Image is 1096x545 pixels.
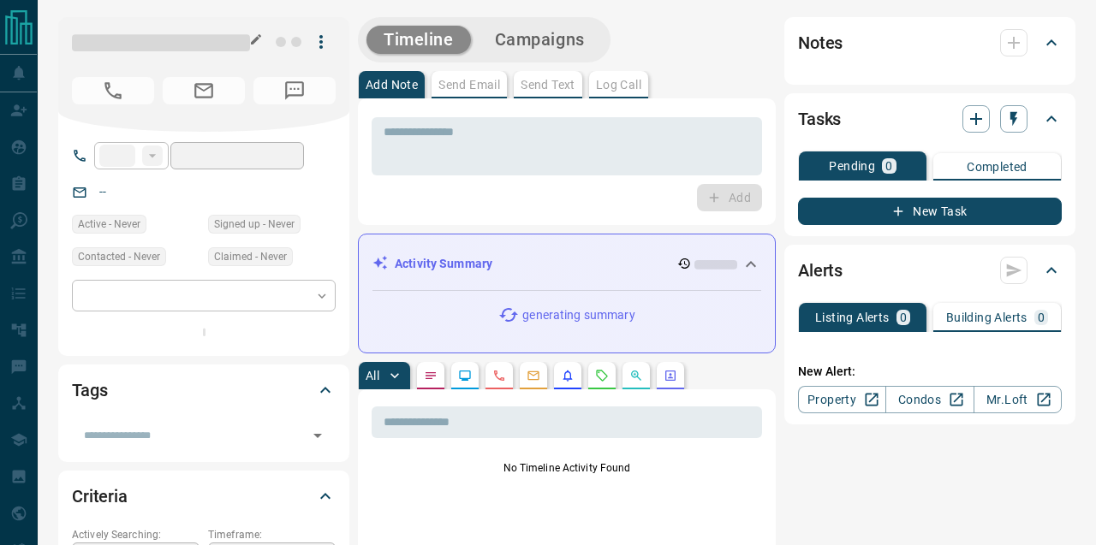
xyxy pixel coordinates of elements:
p: All [366,370,379,382]
h2: Alerts [798,257,843,284]
p: 0 [900,311,907,323]
p: generating summary [522,306,634,324]
div: Criteria [72,476,336,517]
span: Contacted - Never [78,248,160,265]
button: Open [306,424,330,447]
span: Claimed - Never [214,248,287,265]
svg: Requests [595,369,609,382]
span: Active - Never [78,216,140,233]
span: Signed up - Never [214,216,295,233]
svg: Emails [527,369,540,382]
p: Timeframe: [208,527,336,542]
p: Pending [829,160,875,172]
div: Alerts [798,250,1062,291]
a: Condos [885,386,974,413]
h2: Tasks [798,105,841,133]
div: Activity Summary [372,248,761,280]
p: New Alert: [798,363,1062,381]
p: 0 [885,160,892,172]
span: No Number [253,77,336,104]
p: Listing Alerts [815,311,890,323]
p: No Timeline Activity Found [372,460,762,476]
h2: Notes [798,29,843,56]
h2: Tags [72,376,107,404]
div: Tags [72,370,336,411]
div: Tasks [798,98,1062,139]
p: Completed [967,161,1027,173]
span: No Number [72,77,154,104]
a: Mr.Loft [974,386,1062,413]
p: Actively Searching: [72,527,200,542]
p: Building Alerts [946,311,1027,323]
svg: Lead Browsing Activity [458,369,472,382]
div: Notes [798,22,1062,63]
svg: Listing Alerts [561,369,575,382]
a: Property [798,386,886,413]
p: Add Note [366,79,418,91]
span: No Email [163,77,245,104]
a: -- [99,185,106,198]
button: New Task [798,198,1062,225]
svg: Agent Actions [664,369,677,382]
svg: Calls [492,369,506,382]
button: Campaigns [478,26,602,54]
svg: Opportunities [629,369,643,382]
button: Timeline [366,26,471,54]
p: 0 [1038,311,1045,323]
svg: Notes [424,369,438,382]
h2: Criteria [72,483,128,510]
p: Activity Summary [395,255,492,273]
